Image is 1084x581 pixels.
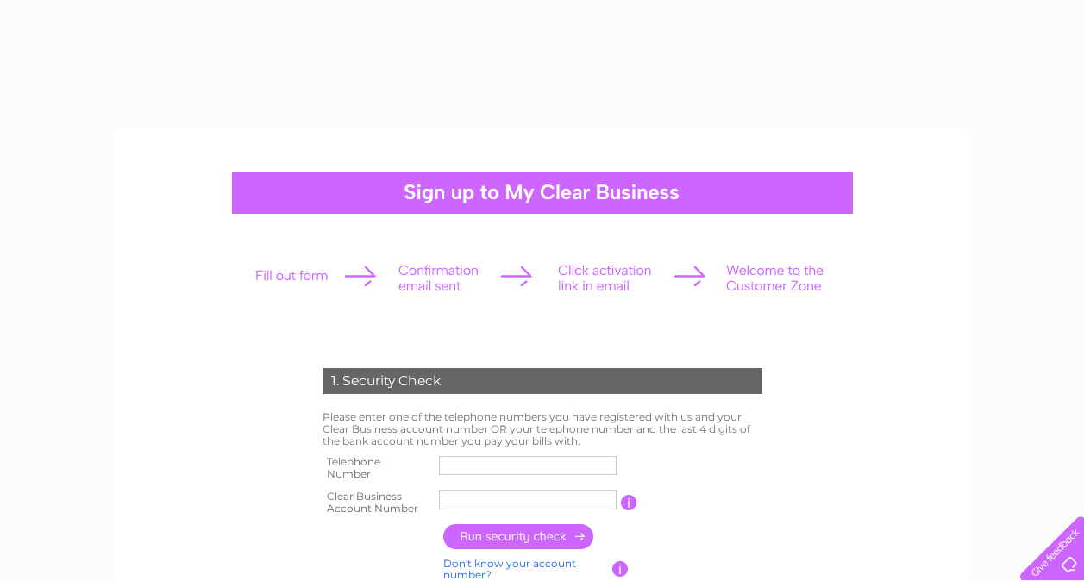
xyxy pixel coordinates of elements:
[318,407,767,451] td: Please enter one of the telephone numbers you have registered with us and your Clear Business acc...
[318,485,435,520] th: Clear Business Account Number
[612,561,629,577] input: Information
[323,368,762,394] div: 1. Security Check
[318,451,435,485] th: Telephone Number
[621,495,637,510] input: Information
